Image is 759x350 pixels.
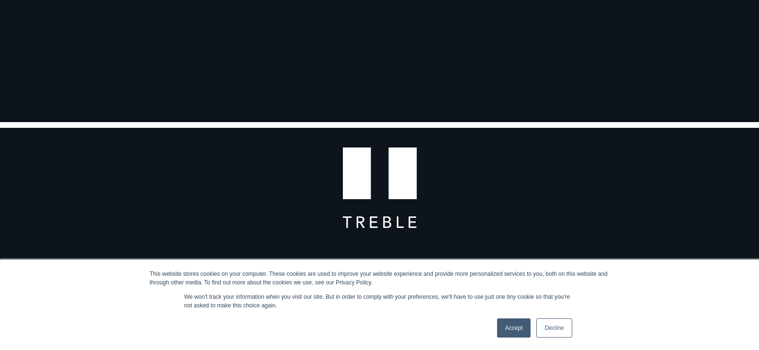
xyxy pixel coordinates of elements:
a: Accept [497,318,531,338]
div: This website stores cookies on your computer. These cookies are used to improve your website expe... [150,270,610,287]
p: We won't track your information when you visit our site. But in order to comply with your prefere... [184,293,575,310]
img: T [342,122,417,228]
a: Decline [536,318,572,338]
